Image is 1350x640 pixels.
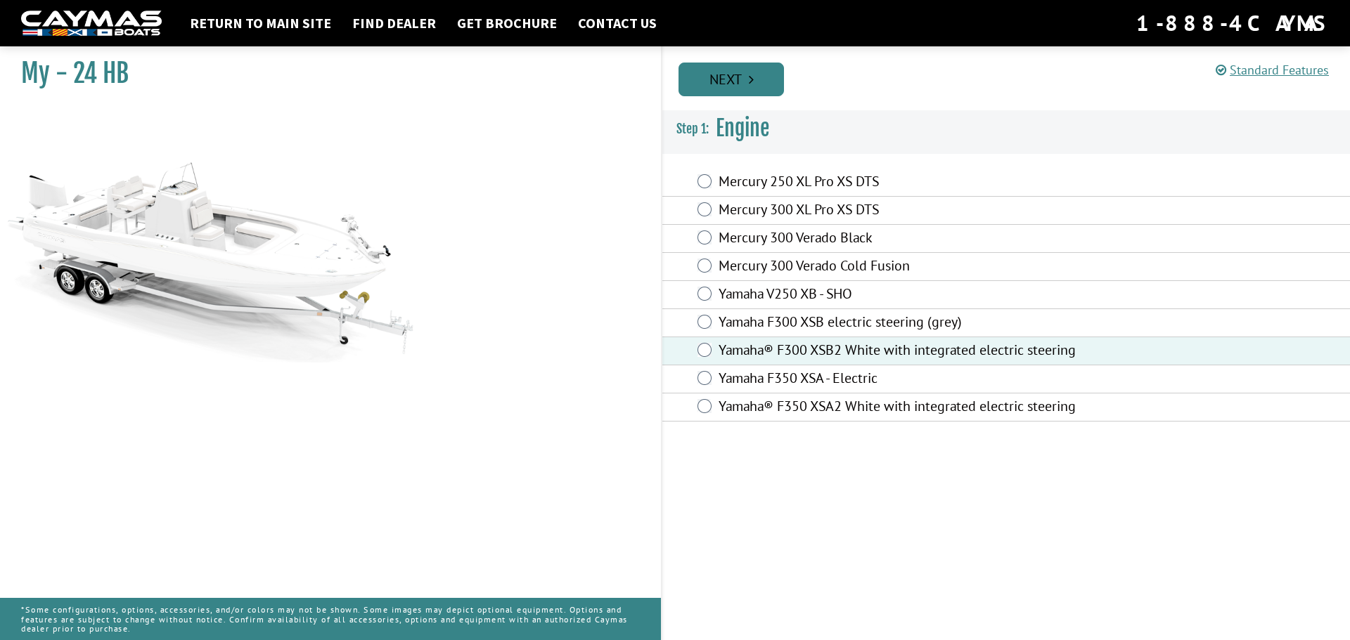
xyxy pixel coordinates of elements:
[719,313,1098,334] label: Yamaha F300 XSB electric steering (grey)
[571,14,664,32] a: Contact Us
[450,14,564,32] a: Get Brochure
[1216,62,1329,78] a: Standard Features
[719,201,1098,221] label: Mercury 300 XL Pro XS DTS
[345,14,443,32] a: Find Dealer
[21,58,626,89] h1: My - 24 HB
[719,257,1098,277] label: Mercury 300 Verado Cold Fusion
[21,11,162,37] img: white-logo-c9c8dbefe5ff5ceceb0f0178aa75bf4bb51f6bca0971e226c86eb53dfe498488.png
[719,285,1098,306] label: Yamaha V250 XB - SHO
[662,103,1350,155] h3: Engine
[1136,8,1329,39] div: 1-888-4CAYMAS
[719,370,1098,390] label: Yamaha F350 XSA - Electric
[719,398,1098,418] label: Yamaha® F350 XSA2 White with integrated electric steering
[719,229,1098,249] label: Mercury 300 Verado Black
[679,63,784,96] a: Next
[719,341,1098,362] label: Yamaha® F300 XSB2 White with integrated electric steering
[719,173,1098,193] label: Mercury 250 XL Pro XS DTS
[21,598,640,640] p: *Some configurations, options, accessories, and/or colors may not be shown. Some images may depic...
[675,60,1350,96] ul: Pagination
[183,14,338,32] a: Return to main site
